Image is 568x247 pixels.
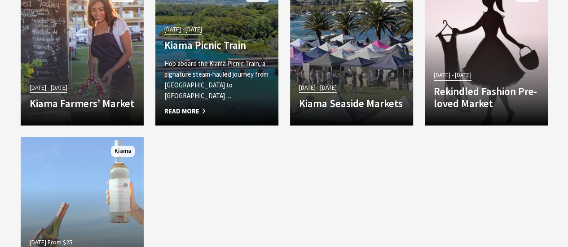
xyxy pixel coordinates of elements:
h4: Kiama Farmers’ Market [30,97,135,110]
h4: Kiama Picnic Train [164,39,269,52]
span: [DATE] - [DATE] [434,70,471,80]
span: [DATE] - [DATE] [164,24,202,35]
span: [DATE] - [DATE] [30,82,67,93]
p: Hop aboard the Kiama Picnic Train, a signature steam-hauled journey from [GEOGRAPHIC_DATA] to [GE... [164,58,269,101]
h4: Kiama Seaside Markets [299,97,404,110]
span: Read More [164,106,269,117]
h4: Rekindled Fashion Pre-loved Market [434,85,539,110]
span: Kiama [111,146,135,157]
span: [DATE] - [DATE] [299,82,337,93]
